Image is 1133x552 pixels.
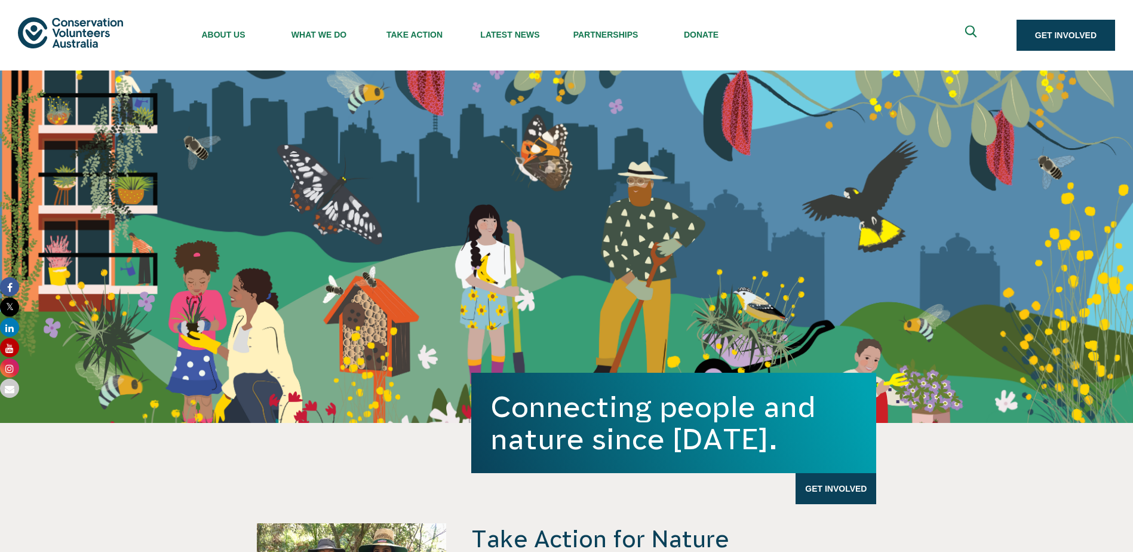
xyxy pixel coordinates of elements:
[271,30,367,39] span: What We Do
[558,30,653,39] span: Partnerships
[958,21,987,50] button: Expand search box Close search box
[965,26,980,45] span: Expand search box
[796,473,876,504] a: Get Involved
[367,30,462,39] span: Take Action
[176,30,271,39] span: About Us
[462,30,558,39] span: Latest News
[653,30,749,39] span: Donate
[18,17,123,48] img: logo.svg
[1017,20,1115,51] a: Get Involved
[490,391,857,455] h1: Connecting people and nature since [DATE].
